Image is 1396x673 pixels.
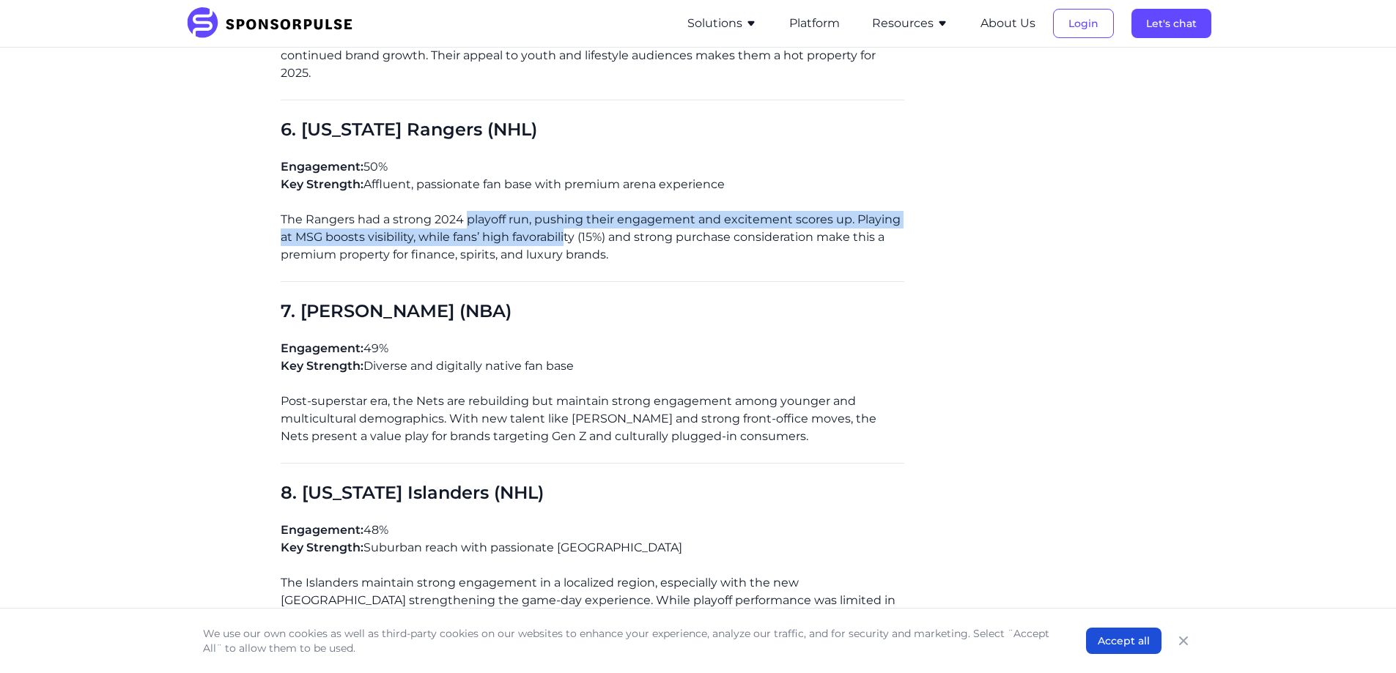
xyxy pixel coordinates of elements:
[185,7,363,40] img: SponsorPulse
[281,523,363,537] span: Engagement:
[980,17,1035,30] a: About Us
[281,340,904,375] p: 49% Diverse and digitally native fan base
[789,15,840,32] button: Platform
[281,393,904,445] p: Post-superstar era, the Nets are rebuilding but maintain strong engagement among younger and mult...
[789,17,840,30] a: Platform
[872,15,948,32] button: Resources
[281,540,363,554] span: Key Strength:
[203,626,1057,655] p: We use our own cookies as well as third-party cookies on our websites to enhance your experience,...
[1086,628,1162,654] button: Accept all
[1131,17,1211,30] a: Let's chat
[281,300,512,321] span: 7. [PERSON_NAME] (NBA)
[281,119,537,140] span: 6. [US_STATE] Rangers (NHL)
[281,211,904,264] p: The Rangers had a strong 2024 playoff run, pushing their engagement and excitement scores up. Pla...
[980,15,1035,32] button: About Us
[687,15,757,32] button: Solutions
[281,359,363,373] span: Key Strength:
[281,574,904,627] p: The Islanders maintain strong engagement in a localized region, especially with the new [GEOGRAPH...
[281,177,363,191] span: Key Strength:
[281,482,544,503] span: 8. [US_STATE] Islanders (NHL)
[281,521,904,557] p: 48% Suburban reach with passionate [GEOGRAPHIC_DATA]
[1323,603,1396,673] iframe: Chat Widget
[281,341,363,355] span: Engagement:
[281,158,904,193] p: 50% Affluent, passionate fan base with premium arena experience
[1053,9,1114,38] button: Login
[1053,17,1114,30] a: Login
[281,160,363,174] span: Engagement:
[1131,9,1211,38] button: Let's chat
[1173,631,1194,651] button: Close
